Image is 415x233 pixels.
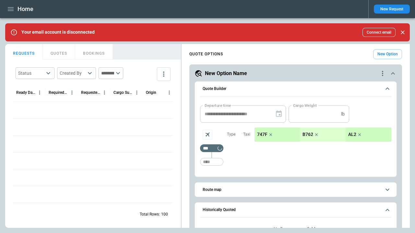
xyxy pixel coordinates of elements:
h6: Quote Builder [203,87,226,91]
label: Cargo Weight [293,103,317,108]
div: Quote Builder [200,105,391,169]
p: Taxi [243,132,250,137]
p: 747F [257,132,267,137]
h4: QUOTE OPTIONS [189,53,223,56]
button: Close [398,28,407,37]
button: REQUESTS [5,44,43,60]
p: B762 [302,132,313,137]
button: Quote Builder [200,82,391,96]
button: Route map [200,183,391,197]
h1: Home [18,5,33,13]
div: quote-option-actions [379,70,386,77]
h6: Historically Quoted [203,208,236,212]
h5: New Option Name [205,70,247,77]
div: Ready Date & Time (UTC+03:00) [16,90,35,95]
button: Required Date & Time (UTC+03:00) column menu [68,88,76,97]
span: Aircraft selection [203,130,212,139]
p: lb [341,111,345,117]
div: dismiss [398,25,407,39]
div: Too short [200,144,223,152]
button: Connect email [362,28,396,37]
button: New Request [374,5,410,14]
div: scrollable content [255,128,391,142]
div: Origin [146,90,156,95]
div: Required Date & Time (UTC+03:00) [49,90,68,95]
p: AL2 [348,132,356,137]
button: Requested Route column menu [100,88,109,97]
button: Ready Date & Time (UTC+03:00) column menu [35,88,44,97]
button: QUOTES [43,44,75,60]
button: Cargo Summary column menu [133,88,141,97]
div: Status [18,70,44,76]
div: Requested Route [81,90,100,95]
p: Your email account is disconnected [21,29,95,35]
p: Total Rows: [140,212,160,217]
div: Created By [60,70,86,76]
button: New Option Namequote-option-actions [195,70,397,77]
label: Departure time [205,103,231,108]
div: Cargo Summary [113,90,133,95]
button: Origin column menu [165,88,173,97]
div: Too short [200,158,223,166]
h6: Route map [203,188,221,192]
p: 100 [161,212,168,217]
button: New Option [373,49,402,59]
button: BOOKINGS [75,44,113,60]
button: more [157,67,171,81]
button: Historically Quoted [200,203,391,217]
p: Type [227,132,235,137]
